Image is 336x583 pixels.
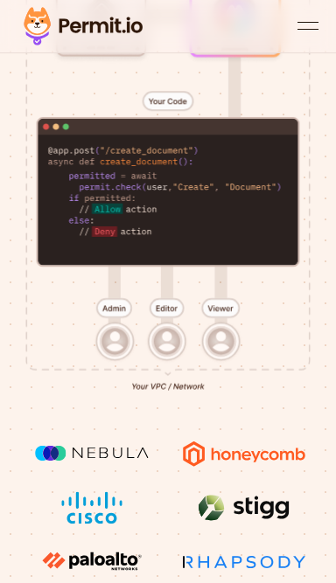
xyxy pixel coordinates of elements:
[178,491,310,524] img: Stigg
[178,437,310,470] img: Honeycomb
[26,437,157,470] img: Nebula
[297,16,318,37] button: open menu
[17,3,149,49] img: Permit logo
[26,545,157,577] img: paloalto
[26,491,157,524] img: Cisco
[178,545,310,579] img: Rhapsody Health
